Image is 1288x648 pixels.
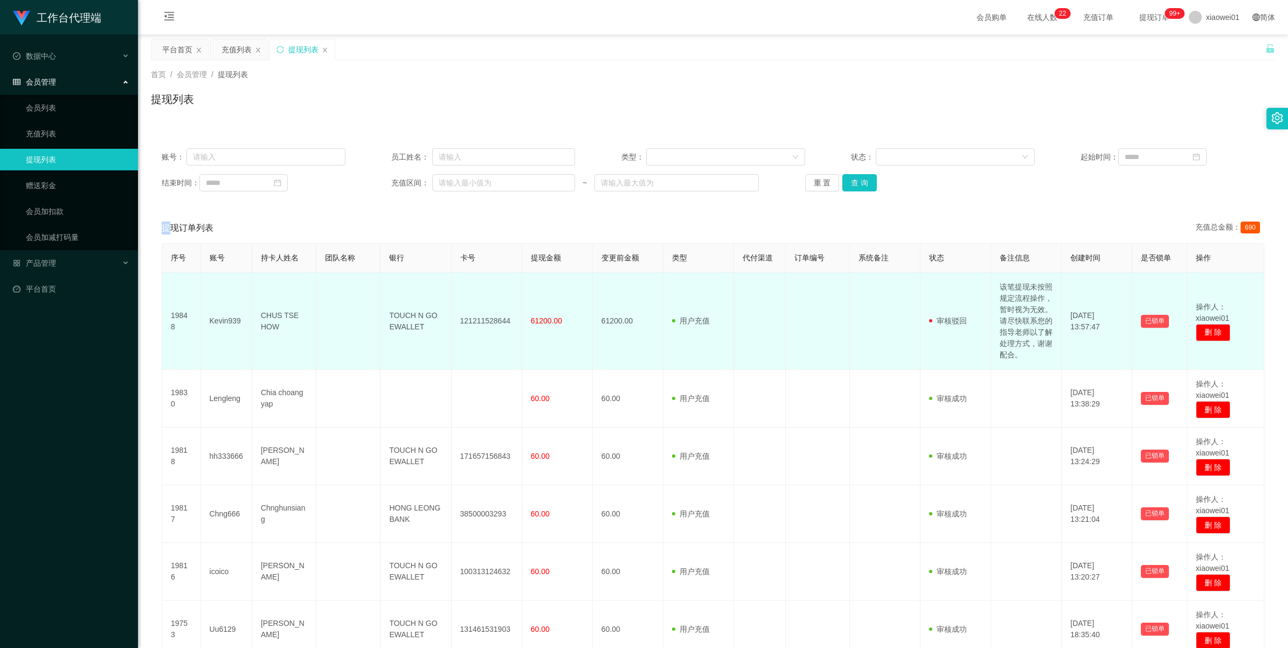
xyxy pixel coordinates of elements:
button: 已锁单 [1141,392,1169,405]
td: 19816 [162,543,201,601]
span: 操作人：xiaowei01 [1196,553,1229,573]
span: 是否锁单 [1141,253,1171,262]
td: 该笔提现未按照规定流程操作，暂时视为无效。请尽快联系您的指导老师以了解处理方式，谢谢配合。 [991,273,1062,370]
i: 图标: close [322,47,328,53]
a: 会员列表 [26,97,129,119]
td: HONG LEONG BANK [380,485,451,543]
i: 图标: down [792,154,799,161]
span: 员工姓名： [391,151,432,163]
span: 操作 [1196,253,1211,262]
i: 图标: calendar [274,179,281,187]
span: 提现列表 [218,70,248,79]
button: 删 除 [1196,324,1230,341]
span: 结束时间： [162,177,199,189]
td: 121211528644 [452,273,522,370]
i: 图标: global [1252,13,1260,21]
td: hh333666 [201,428,252,485]
span: 审核驳回 [929,316,967,325]
span: 产品管理 [13,259,56,267]
button: 重 置 [805,174,840,191]
span: 审核成功 [929,625,967,633]
span: 审核成功 [929,567,967,576]
span: 操作人：xiaowei01 [1196,495,1229,515]
span: 银行 [389,253,404,262]
td: Kevin939 [201,273,252,370]
button: 已锁单 [1141,507,1169,520]
button: 已锁单 [1141,450,1169,463]
span: 操作人：xiaowei01 [1196,380,1229,399]
span: 审核成功 [929,452,967,460]
span: 提现金额 [531,253,561,262]
div: 充值总金额： [1195,222,1264,235]
span: 用户充值 [672,509,710,518]
button: 查 询 [842,174,877,191]
i: 图标: calendar [1193,153,1200,161]
a: 赠送彩金 [26,175,129,196]
td: 100313124632 [452,543,522,601]
span: 会员管理 [177,70,207,79]
i: 图标: table [13,78,20,86]
span: 卡号 [460,253,475,262]
span: 类型 [672,253,687,262]
td: [DATE] 13:38:29 [1062,370,1132,428]
span: 用户充值 [672,567,710,576]
i: 图标: setting [1271,112,1283,124]
span: 备注信息 [1000,253,1030,262]
p: 2 [1063,8,1067,19]
td: 60.00 [593,485,663,543]
span: 用户充值 [672,316,710,325]
span: 60.00 [531,567,550,576]
sup: 22 [1055,8,1070,19]
i: 图标: unlock [1265,44,1275,53]
span: 系统备注 [858,253,889,262]
sup: 1053 [1165,8,1185,19]
span: 数据中心 [13,52,56,60]
button: 已锁单 [1141,315,1169,328]
td: [DATE] 13:20:27 [1062,543,1132,601]
td: TOUCH N GO EWALLET [380,428,451,485]
span: 充值订单 [1078,13,1119,21]
td: Chng666 [201,485,252,543]
span: 首页 [151,70,166,79]
td: 19830 [162,370,201,428]
span: 会员管理 [13,78,56,86]
td: [DATE] 13:24:29 [1062,428,1132,485]
span: 持卡人姓名 [261,253,299,262]
button: 已锁单 [1141,623,1169,636]
i: 图标: appstore-o [13,259,20,267]
input: 请输入最小值为 [432,174,575,191]
td: [DATE] 13:21:04 [1062,485,1132,543]
td: Lengleng [201,370,252,428]
span: 审核成功 [929,509,967,518]
a: 提现列表 [26,149,129,170]
a: 工作台代理端 [13,13,101,22]
span: 序号 [171,253,186,262]
span: ~ [575,177,594,189]
span: 状态： [851,151,876,163]
span: 操作人：xiaowei01 [1196,610,1229,630]
span: 用户充值 [672,394,710,403]
span: 代付渠道 [743,253,773,262]
img: logo.9652507e.png [13,11,30,26]
span: 状态 [929,253,944,262]
a: 图标: dashboard平台首页 [13,278,129,300]
span: 起始时间： [1081,151,1118,163]
td: [DATE] 13:57:47 [1062,273,1132,370]
td: 19818 [162,428,201,485]
td: [PERSON_NAME] [252,543,316,601]
span: 60.00 [531,509,550,518]
span: 审核成功 [929,394,967,403]
i: 图标: close [196,47,202,53]
a: 充值列表 [26,123,129,144]
span: 用户充值 [672,625,710,633]
span: 60.00 [531,625,550,633]
td: 38500003293 [452,485,522,543]
span: 在线人数 [1022,13,1063,21]
button: 删 除 [1196,459,1230,476]
td: 60.00 [593,370,663,428]
span: 提现订单 [1134,13,1175,21]
a: 会员加扣款 [26,201,129,222]
i: 图标: check-circle-o [13,52,20,60]
span: 用户充值 [672,452,710,460]
td: 171657156843 [452,428,522,485]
